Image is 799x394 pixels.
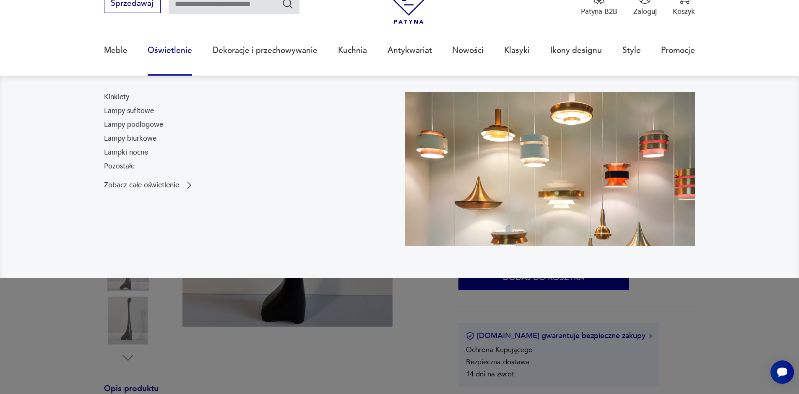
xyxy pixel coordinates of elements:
[104,134,156,144] a: Lampy biurkowe
[104,1,161,8] a: Sprzedawaj
[388,31,432,70] a: Antykwariat
[452,31,484,70] a: Nowości
[104,182,179,189] p: Zobacz całe oświetlenie
[104,120,163,130] a: Lampy podłogowe
[104,31,128,70] a: Meble
[770,360,794,384] iframe: Smartsupp widget button
[104,147,148,158] a: Lampki nocne
[581,7,617,16] p: Patyna B2B
[104,161,135,171] a: Pozostałe
[213,31,318,70] a: Dekoracje i przechowywanie
[633,7,657,16] p: Zaloguj
[550,31,602,70] a: Ikony designu
[104,180,194,190] a: Zobacz całe oświetlenie
[104,106,154,116] a: Lampy sufitowe
[148,31,192,70] a: Oświetlenie
[504,31,530,70] a: Klasyki
[622,31,641,70] a: Style
[338,31,367,70] a: Kuchnia
[673,7,695,16] p: Koszyk
[104,92,129,102] a: Kinkiety
[661,31,695,70] a: Promocje
[405,92,695,246] img: a9d990cd2508053be832d7f2d4ba3cb1.jpg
